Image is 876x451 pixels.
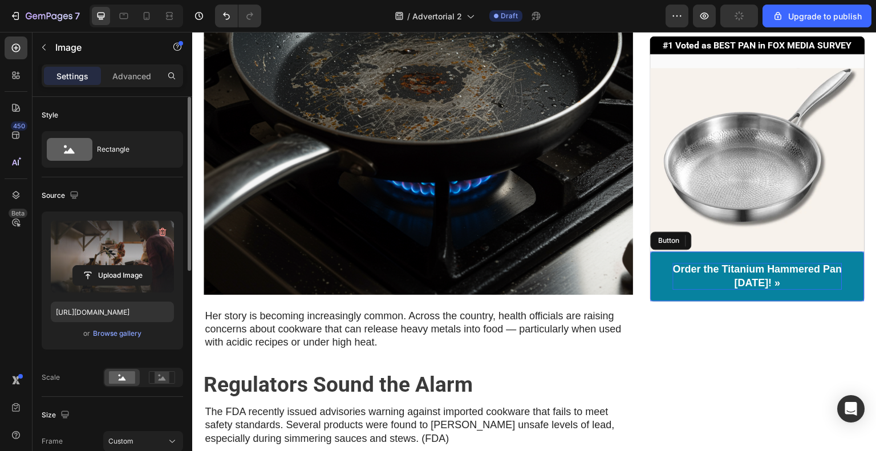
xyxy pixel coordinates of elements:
p: Order the Titanium Hammered Pan [DATE]! » [481,231,650,258]
span: Draft [501,11,518,21]
a: Order the Titanium Hammered Pan[DATE]! » [459,220,672,270]
span: / [407,10,410,22]
button: Browse gallery [92,328,142,339]
div: Undo/Redo [215,5,261,27]
p: Settings [56,70,88,82]
button: 7 [5,5,85,27]
div: Button [464,204,489,214]
div: Size [42,408,72,423]
p: Advanced [112,70,151,82]
div: Scale [42,372,60,383]
img: 1.png [459,36,672,220]
p: #1 Voted as BEST PAN in FOX MEDIA SURVEY [459,6,672,22]
p: The FDA recently issued advisories warning against imported cookware that fails to meet safety st... [13,373,440,413]
h2: Regulators Sound the Alarm [11,328,441,372]
p: Image [55,40,152,54]
iframe: Design area [192,32,876,451]
div: Beta [9,209,27,218]
div: 450 [11,121,27,131]
div: Source [42,188,81,204]
div: Style [42,110,58,120]
p: Her story is becoming increasingly common. Across the country, health officials are raising conce... [13,278,440,318]
label: Frame [42,436,63,446]
div: Rectangle [97,136,167,162]
div: Upgrade to publish [772,10,862,22]
input: https://example.com/image.jpg [51,302,174,322]
span: or [83,327,90,340]
p: 7 [75,9,80,23]
span: Advertorial 2 [412,10,462,22]
button: Upload Image [72,265,152,286]
div: Browse gallery [93,328,141,339]
div: Open Intercom Messenger [837,395,865,422]
span: Custom [108,436,133,446]
button: Upgrade to publish [763,5,871,27]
